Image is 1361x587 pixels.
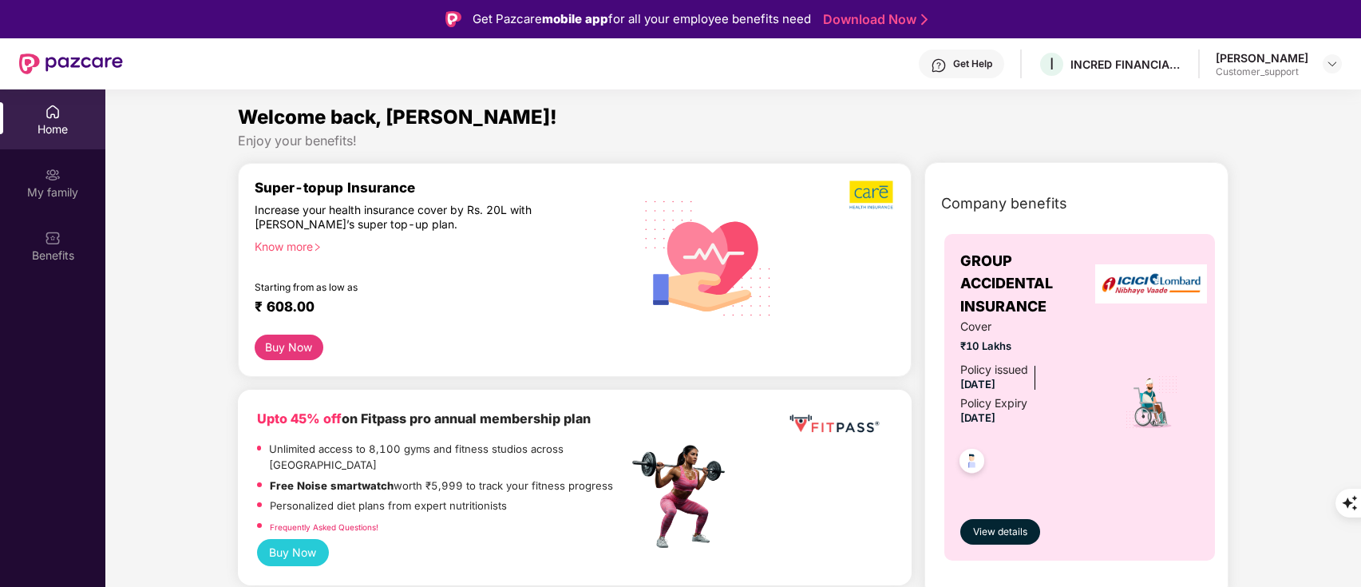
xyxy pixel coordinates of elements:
img: insurerLogo [1095,264,1207,303]
img: svg+xml;base64,PHN2ZyBpZD0iSG9tZSIgeG1sbnM9Imh0dHA6Ly93d3cudzMub3JnLzIwMDAvc3ZnIiB3aWR0aD0iMjAiIG... [45,104,61,120]
div: Get Help [953,58,992,70]
span: View details [973,525,1027,540]
strong: Free Noise smartwatch [270,479,394,492]
img: fppp.png [786,409,882,438]
img: b5dec4f62d2307b9de63beb79f102df3.png [849,180,895,210]
img: svg+xml;base64,PHN2ZyBpZD0iRHJvcGRvd24tMzJ4MzIiIHhtbG5zPSJodHRwOi8vd3d3LnczLm9yZy8yMDAwL3N2ZyIgd2... [1326,58,1339,70]
img: svg+xml;base64,PHN2ZyBpZD0iSGVscC0zMngzMiIgeG1sbnM9Imh0dHA6Ly93d3cudzMub3JnLzIwMDAvc3ZnIiB3aWR0aD... [931,58,947,73]
button: View details [960,519,1040,545]
img: svg+xml;base64,PHN2ZyB3aWR0aD0iMjAiIGhlaWdodD0iMjAiIHZpZXdCb3g9IjAgMCAyMCAyMCIgZmlsbD0ibm9uZSIgeG... [45,167,61,183]
div: Increase your health insurance cover by Rs. 20L with [PERSON_NAME]’s super top-up plan. [255,203,560,232]
b: Upto 45% off [257,411,342,426]
div: Customer_support [1216,65,1308,78]
div: ₹ 608.00 [255,299,612,318]
img: icon [1124,375,1179,430]
span: [DATE] [960,411,995,424]
span: I [1050,54,1054,73]
img: Logo [445,11,461,27]
b: on Fitpass pro annual membership plan [257,411,591,426]
span: Welcome back, [PERSON_NAME]! [238,105,557,129]
p: worth ₹5,999 to track your fitness progress [270,478,613,494]
div: Policy issued [960,361,1028,379]
div: Super-topup Insurance [255,180,628,196]
img: Stroke [921,11,928,28]
img: svg+xml;base64,PHN2ZyBpZD0iQmVuZWZpdHMiIHhtbG5zPSJodHRwOi8vd3d3LnczLm9yZy8yMDAwL3N2ZyIgd2lkdGg9Ij... [45,230,61,246]
div: Starting from as low as [255,281,560,292]
span: Cover [960,318,1103,335]
div: Policy Expiry [960,395,1027,412]
div: Get Pazcare for all your employee benefits need [473,10,811,29]
span: ₹10 Lakhs [960,338,1103,355]
div: [PERSON_NAME] [1216,50,1308,65]
span: [DATE] [960,378,995,391]
p: Unlimited access to 8,100 gyms and fitness studios across [GEOGRAPHIC_DATA] [269,441,627,474]
div: INCRED FINANCIAL SERVICES LIMITED [1070,57,1182,72]
span: GROUP ACCIDENTAL INSURANCE [960,250,1103,318]
a: Frequently Asked Questions! [270,522,378,532]
img: fpp.png [627,441,739,553]
img: New Pazcare Logo [19,54,123,74]
button: Buy Now [257,539,330,566]
span: Company benefits [941,192,1067,215]
p: Personalized diet plans from expert nutritionists [270,498,507,514]
span: right [313,243,322,252]
button: Buy Now [255,335,324,360]
img: svg+xml;base64,PHN2ZyB4bWxucz0iaHR0cDovL3d3dy53My5vcmcvMjAwMC9zdmciIHhtbG5zOnhsaW5rPSJodHRwOi8vd3... [632,180,785,335]
div: Enjoy your benefits! [238,133,1229,149]
a: Download Now [823,11,923,28]
img: svg+xml;base64,PHN2ZyB4bWxucz0iaHR0cDovL3d3dy53My5vcmcvMjAwMC9zdmciIHdpZHRoPSI0OC45NDMiIGhlaWdodD... [952,444,991,483]
div: Know more [255,240,619,251]
strong: mobile app [542,11,608,26]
